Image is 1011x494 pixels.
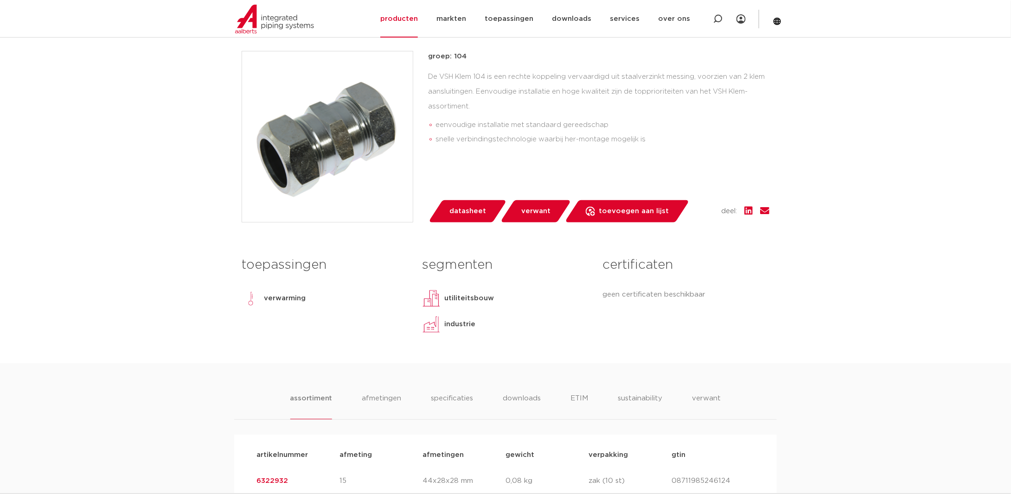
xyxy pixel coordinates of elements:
[422,289,441,308] img: utiliteitsbouw
[444,319,475,330] p: industrie
[692,393,721,419] li: verwant
[444,293,494,304] p: utiliteitsbouw
[672,475,755,487] p: 08711985246124
[721,206,737,217] span: deel:
[422,475,505,487] p: 44x28x28 mm
[603,289,769,300] p: geen certificaten beschikbaar
[431,393,473,419] li: specificaties
[264,293,306,304] p: verwarming
[256,450,339,461] p: artikelnummer
[672,450,755,461] p: gtin
[449,204,486,219] span: datasheet
[589,475,672,487] p: zak (10 st)
[428,70,769,151] div: De VSH Klem 104 is een rechte koppeling vervaardigd uit staalverzinkt messing, voorzien van 2 kle...
[362,393,401,419] li: afmetingen
[435,118,769,133] li: eenvoudige installatie met standaard gereedschap
[603,256,769,274] h3: certificaten
[242,51,413,222] img: Product Image for VSH Klem rechte koppeling (2 x klem)
[256,477,288,484] a: 6322932
[339,475,422,487] p: 15
[428,51,769,62] p: groep: 104
[242,289,260,308] img: verwarming
[505,450,589,461] p: gewicht
[503,393,541,419] li: downloads
[570,393,588,419] li: ETIM
[422,256,589,274] h3: segmenten
[505,475,589,487] p: 0,08 kg
[290,393,333,419] li: assortiment
[242,256,408,274] h3: toepassingen
[339,450,422,461] p: afmeting
[500,200,571,222] a: verwant
[618,393,662,419] li: sustainability
[422,450,505,461] p: afmetingen
[428,200,507,222] a: datasheet
[521,204,550,219] span: verwant
[422,315,441,334] img: industrie
[435,132,769,147] li: snelle verbindingstechnologie waarbij her-montage mogelijk is
[589,450,672,461] p: verpakking
[599,204,669,219] span: toevoegen aan lijst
